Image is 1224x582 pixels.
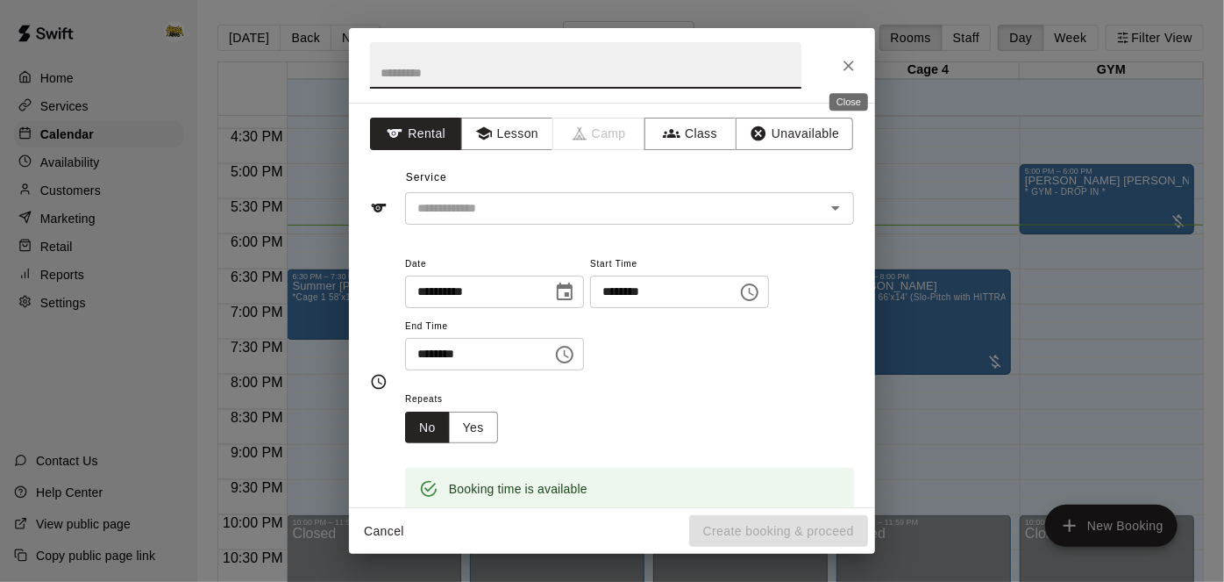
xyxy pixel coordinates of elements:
[405,412,450,444] button: No
[370,199,388,217] svg: Service
[405,388,512,412] span: Repeats
[590,253,769,277] span: Start Time
[547,337,582,372] button: Choose time, selected time is 5:15 PM
[732,275,767,310] button: Choose time, selected time is 4:45 PM
[644,118,737,150] button: Class
[449,412,498,444] button: Yes
[736,118,853,150] button: Unavailable
[449,473,587,505] div: Booking time is available
[829,93,868,111] div: Close
[370,118,462,150] button: Rental
[406,171,447,183] span: Service
[405,412,498,444] div: outlined button group
[356,515,412,548] button: Cancel
[370,373,388,391] svg: Timing
[823,196,848,220] button: Open
[833,50,865,82] button: Close
[461,118,553,150] button: Lesson
[553,118,645,150] span: Camps can only be created in the Services page
[405,253,584,277] span: Date
[547,275,582,310] button: Choose date, selected date is Aug 20, 2025
[405,315,584,339] span: End Time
